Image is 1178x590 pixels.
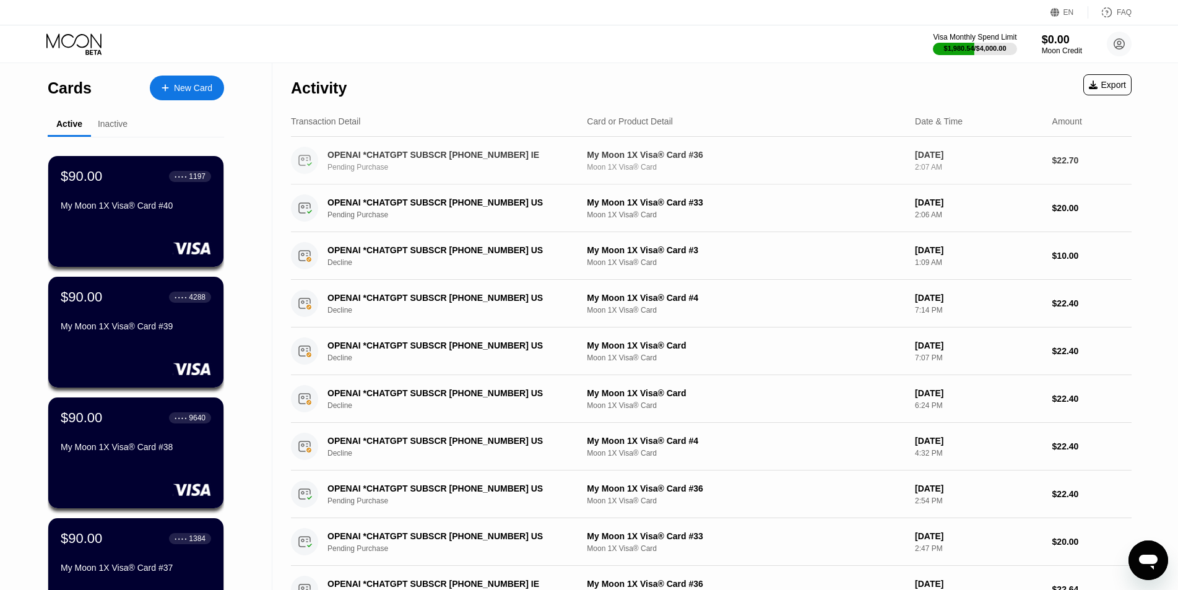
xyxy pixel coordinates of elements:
[587,436,905,446] div: My Moon 1X Visa® Card #4
[915,449,1042,458] div: 4:32 PM
[291,423,1132,471] div: OPENAI *CHATGPT SUBSCR [PHONE_NUMBER] USDeclineMy Moon 1X Visa® Card #4Moon 1X Visa® Card[DATE]4:...
[915,163,1042,171] div: 2:07 AM
[915,197,1042,207] div: [DATE]
[587,449,905,458] div: Moon 1X Visa® Card
[189,534,206,543] div: 1384
[1052,155,1132,165] div: $22.70
[587,293,905,303] div: My Moon 1X Visa® Card #4
[1050,6,1088,19] div: EN
[915,341,1042,350] div: [DATE]
[61,442,211,452] div: My Moon 1X Visa® Card #38
[175,175,187,178] div: ● ● ● ●
[48,156,223,267] div: $90.00● ● ● ●1197My Moon 1X Visa® Card #40
[1052,203,1132,213] div: $20.00
[915,401,1042,410] div: 6:24 PM
[1052,346,1132,356] div: $22.40
[1052,298,1132,308] div: $22.40
[915,150,1042,160] div: [DATE]
[291,328,1132,375] div: OPENAI *CHATGPT SUBSCR [PHONE_NUMBER] USDeclineMy Moon 1X Visa® CardMoon 1X Visa® Card[DATE]7:07 ...
[587,354,905,362] div: Moon 1X Visa® Card
[61,563,211,573] div: My Moon 1X Visa® Card #37
[327,354,585,362] div: Decline
[587,163,905,171] div: Moon 1X Visa® Card
[587,484,905,493] div: My Moon 1X Visa® Card #36
[933,33,1016,41] div: Visa Monthly Spend Limit
[915,293,1042,303] div: [DATE]
[587,388,905,398] div: My Moon 1X Visa® Card
[915,531,1042,541] div: [DATE]
[915,484,1042,493] div: [DATE]
[587,544,905,553] div: Moon 1X Visa® Card
[175,416,187,420] div: ● ● ● ●
[327,388,567,398] div: OPENAI *CHATGPT SUBSCR [PHONE_NUMBER] US
[587,401,905,410] div: Moon 1X Visa® Card
[1042,33,1082,55] div: $0.00Moon Credit
[915,544,1042,553] div: 2:47 PM
[327,484,567,493] div: OPENAI *CHATGPT SUBSCR [PHONE_NUMBER] US
[327,306,585,315] div: Decline
[1042,33,1082,46] div: $0.00
[291,79,347,97] div: Activity
[915,258,1042,267] div: 1:09 AM
[327,293,567,303] div: OPENAI *CHATGPT SUBSCR [PHONE_NUMBER] US
[291,471,1132,518] div: OPENAI *CHATGPT SUBSCR [PHONE_NUMBER] USPending PurchaseMy Moon 1X Visa® Card #36Moon 1X Visa® Ca...
[61,321,211,331] div: My Moon 1X Visa® Card #39
[587,116,673,126] div: Card or Product Detail
[1052,537,1132,547] div: $20.00
[587,306,905,315] div: Moon 1X Visa® Card
[587,258,905,267] div: Moon 1X Visa® Card
[291,280,1132,328] div: OPENAI *CHATGPT SUBSCR [PHONE_NUMBER] USDeclineMy Moon 1X Visa® Card #4Moon 1X Visa® Card[DATE]7:...
[291,184,1132,232] div: OPENAI *CHATGPT SUBSCR [PHONE_NUMBER] USPending PurchaseMy Moon 1X Visa® Card #33Moon 1X Visa® Ca...
[291,518,1132,566] div: OPENAI *CHATGPT SUBSCR [PHONE_NUMBER] USPending PurchaseMy Moon 1X Visa® Card #33Moon 1X Visa® Ca...
[327,197,567,207] div: OPENAI *CHATGPT SUBSCR [PHONE_NUMBER] US
[915,354,1042,362] div: 7:07 PM
[98,119,128,129] div: Inactive
[291,375,1132,423] div: OPENAI *CHATGPT SUBSCR [PHONE_NUMBER] USDeclineMy Moon 1X Visa® CardMoon 1X Visa® Card[DATE]6:24 ...
[327,341,567,350] div: OPENAI *CHATGPT SUBSCR [PHONE_NUMBER] US
[56,119,82,129] div: Active
[1052,441,1132,451] div: $22.40
[915,210,1042,219] div: 2:06 AM
[915,306,1042,315] div: 7:14 PM
[150,76,224,100] div: New Card
[48,79,92,97] div: Cards
[61,168,102,184] div: $90.00
[587,150,905,160] div: My Moon 1X Visa® Card #36
[174,83,212,93] div: New Card
[327,245,567,255] div: OPENAI *CHATGPT SUBSCR [PHONE_NUMBER] US
[1063,8,1074,17] div: EN
[291,137,1132,184] div: OPENAI *CHATGPT SUBSCR [PHONE_NUMBER] IEPending PurchaseMy Moon 1X Visa® Card #36Moon 1X Visa® Ca...
[1052,116,1082,126] div: Amount
[587,341,905,350] div: My Moon 1X Visa® Card
[587,531,905,541] div: My Moon 1X Visa® Card #33
[189,172,206,181] div: 1197
[915,245,1042,255] div: [DATE]
[1052,489,1132,499] div: $22.40
[587,210,905,219] div: Moon 1X Visa® Card
[327,579,567,589] div: OPENAI *CHATGPT SUBSCR [PHONE_NUMBER] IE
[944,45,1007,52] div: $1,980.54 / $4,000.00
[61,289,102,305] div: $90.00
[327,150,567,160] div: OPENAI *CHATGPT SUBSCR [PHONE_NUMBER] IE
[915,388,1042,398] div: [DATE]
[175,295,187,299] div: ● ● ● ●
[915,116,963,126] div: Date & Time
[915,579,1042,589] div: [DATE]
[1083,74,1132,95] div: Export
[1088,6,1132,19] div: FAQ
[933,33,1016,55] div: Visa Monthly Spend Limit$1,980.54/$4,000.00
[327,163,585,171] div: Pending Purchase
[291,116,360,126] div: Transaction Detail
[61,201,211,210] div: My Moon 1X Visa® Card #40
[327,531,567,541] div: OPENAI *CHATGPT SUBSCR [PHONE_NUMBER] US
[48,277,223,388] div: $90.00● ● ● ●4288My Moon 1X Visa® Card #39
[48,397,223,508] div: $90.00● ● ● ●9640My Moon 1X Visa® Card #38
[61,531,102,547] div: $90.00
[1117,8,1132,17] div: FAQ
[327,544,585,553] div: Pending Purchase
[327,436,567,446] div: OPENAI *CHATGPT SUBSCR [PHONE_NUMBER] US
[1052,251,1132,261] div: $10.00
[915,497,1042,505] div: 2:54 PM
[327,210,585,219] div: Pending Purchase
